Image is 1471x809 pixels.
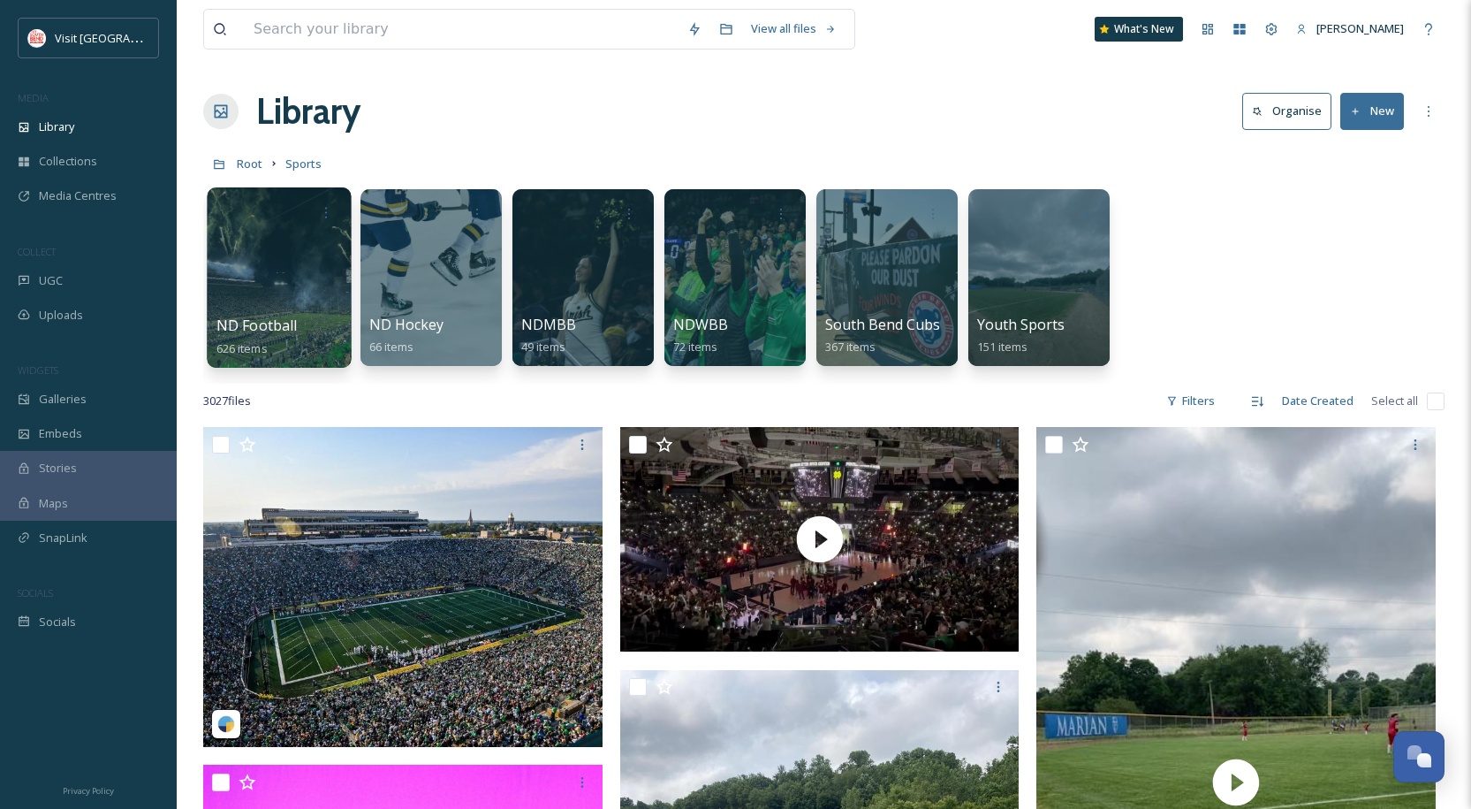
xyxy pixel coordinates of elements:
div: Filters [1157,384,1224,418]
a: ND Hockey66 items [369,317,444,355]
span: NDMBB [521,315,576,334]
span: MEDIA [18,91,49,104]
span: 72 items [673,339,717,355]
button: Organise [1242,93,1331,129]
span: 367 items [825,339,876,355]
a: Youth Sports151 items [977,317,1065,355]
span: SnapLink [39,530,87,546]
span: Uploads [39,307,83,324]
span: Root [237,156,262,172]
span: Embeds [39,425,82,442]
input: Search your library [245,10,679,49]
span: COLLECT [18,245,56,258]
span: Sports [285,156,322,172]
span: 66 items [369,339,413,355]
span: [PERSON_NAME] [1316,20,1404,36]
a: Privacy Policy [63,779,114,800]
span: ND Hockey [369,315,444,334]
button: New [1340,93,1404,129]
span: Galleries [39,391,87,408]
a: Root [237,153,262,174]
img: visitsouthbend-1731950686695.jpg [203,427,603,747]
span: Media Centres [39,187,117,204]
span: 626 items [216,340,268,355]
img: vsbm-stackedMISH_CMYKlogo2017.jpg [28,29,46,47]
img: thumbnail [620,427,1020,652]
span: Privacy Policy [63,785,114,797]
span: WIDGETS [18,363,58,377]
a: South Bend Cubs367 items [825,317,940,355]
span: Collections [39,153,97,170]
a: View all files [742,11,845,46]
a: Sports [285,153,322,174]
span: Stories [39,460,77,477]
span: ND Football [216,316,298,335]
span: Youth Sports [977,315,1065,334]
span: 49 items [521,339,565,355]
a: NDMBB49 items [521,317,576,355]
span: SOCIALS [18,586,53,599]
a: [PERSON_NAME] [1287,11,1413,46]
a: What's New [1095,17,1183,42]
div: Date Created [1273,384,1362,418]
span: NDWBB [673,315,728,334]
span: 3027 file s [203,393,251,409]
span: Socials [39,614,76,630]
span: Maps [39,495,68,512]
button: Open Chat [1393,731,1444,782]
span: UGC [39,272,63,289]
a: NDWBB72 items [673,317,728,355]
a: Organise [1242,93,1340,129]
span: Visit [GEOGRAPHIC_DATA] [55,29,192,46]
a: ND Football626 items [216,317,298,356]
img: snapsea-logo.png [217,715,235,733]
span: 151 items [977,339,1027,355]
a: Library [256,85,360,138]
span: South Bend Cubs [825,315,940,334]
span: Select all [1371,393,1418,409]
span: Library [39,118,74,135]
